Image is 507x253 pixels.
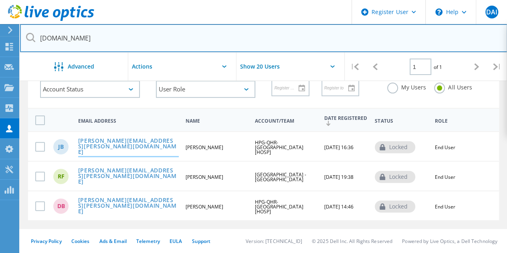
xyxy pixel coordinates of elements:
[324,203,353,210] span: [DATE] 14:46
[8,17,94,22] a: Live Optics Dashboard
[324,116,368,126] span: Date Registered
[78,168,179,186] a: [PERSON_NAME][EMAIL_ADDRESS][PERSON_NAME][DOMAIN_NAME]
[433,64,442,71] span: of 1
[375,200,415,213] div: locked
[255,119,317,123] span: Account/Team
[31,238,62,245] a: Privacy Policy
[71,238,90,245] a: Cookies
[345,53,365,81] div: |
[186,119,248,123] span: Name
[255,198,303,215] span: HPG-QHR-[GEOGRAPHIC_DATA] [HOSP]
[58,174,65,179] span: RF
[486,9,497,15] span: DAI
[255,139,303,156] span: HPG-QHR-[GEOGRAPHIC_DATA] [HOSP]
[375,171,415,183] div: locked
[156,81,256,98] div: User Role
[402,238,497,245] li: Powered by Live Optics, a Dell Technology
[434,83,472,90] label: All Users
[435,203,455,210] span: End User
[312,238,392,245] li: © 2025 Dell Inc. All Rights Reserved
[387,83,426,90] label: My Users
[487,53,507,81] div: |
[186,144,223,151] span: [PERSON_NAME]
[272,80,303,95] input: Register from
[435,8,442,16] svg: \n
[67,64,94,69] span: Advanced
[186,174,223,180] span: [PERSON_NAME]
[58,144,64,150] span: JB
[78,119,179,123] span: Email Address
[57,203,65,209] span: DB
[324,144,353,151] span: [DATE] 16:36
[99,238,127,245] a: Ads & Email
[435,144,455,151] span: End User
[78,197,179,215] a: [PERSON_NAME][EMAIL_ADDRESS][PERSON_NAME][DOMAIN_NAME]
[255,171,306,183] span: [GEOGRAPHIC_DATA] - [GEOGRAPHIC_DATA]
[78,138,179,156] a: [PERSON_NAME][EMAIL_ADDRESS][PERSON_NAME][DOMAIN_NAME]
[246,238,302,245] li: Version: [TECHNICAL_ID]
[324,174,353,180] span: [DATE] 19:38
[40,81,140,98] div: Account Status
[136,238,160,245] a: Telemetry
[170,238,182,245] a: EULA
[322,80,353,95] input: Register to
[435,174,455,180] span: End User
[192,238,210,245] a: Support
[186,203,223,210] span: [PERSON_NAME]
[375,119,428,123] span: Status
[435,119,469,123] span: Role
[375,141,415,153] div: locked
